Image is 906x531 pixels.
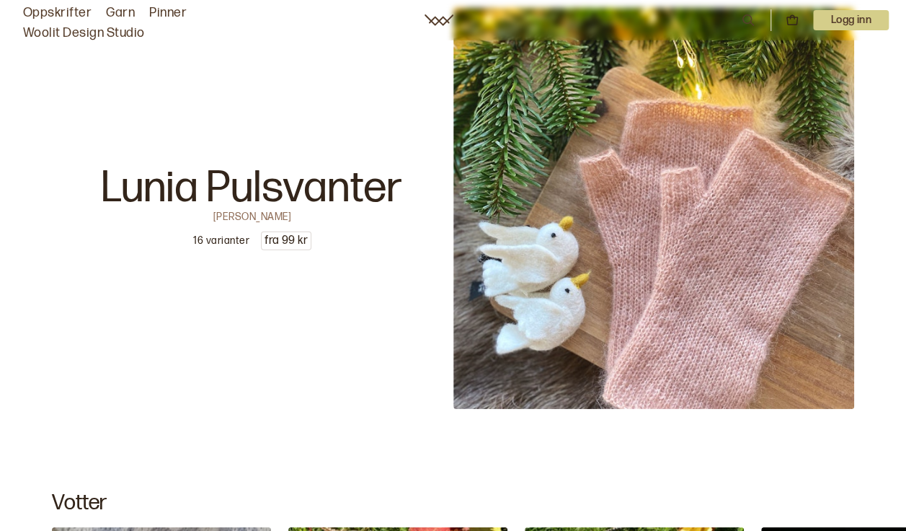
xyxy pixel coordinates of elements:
[149,3,187,23] a: Pinner
[52,490,854,516] h2: Votter
[52,8,854,410] a: Hrönn Jónsdóttir DG 462 Strikkes i herlige TYNN KIDSILK ERLE som er spunnet i 53 % mohair, 34 % s...
[813,10,889,30] button: User dropdown
[23,3,92,23] a: Oppskrifter
[106,3,135,23] a: Garn
[425,14,453,26] a: Woolit
[102,167,403,210] p: Lunia Pulsvanter
[813,10,889,30] p: Logg inn
[193,234,249,248] p: 16 varianter
[23,23,145,43] a: Woolit Design Studio
[453,8,855,410] img: Hrönn Jónsdóttir DG 462 Strikkes i herlige TYNN KIDSILK ERLE som er spunnet i 53 % mohair, 34 % s...
[213,210,292,220] p: [PERSON_NAME]
[262,232,311,250] p: fra 99 kr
